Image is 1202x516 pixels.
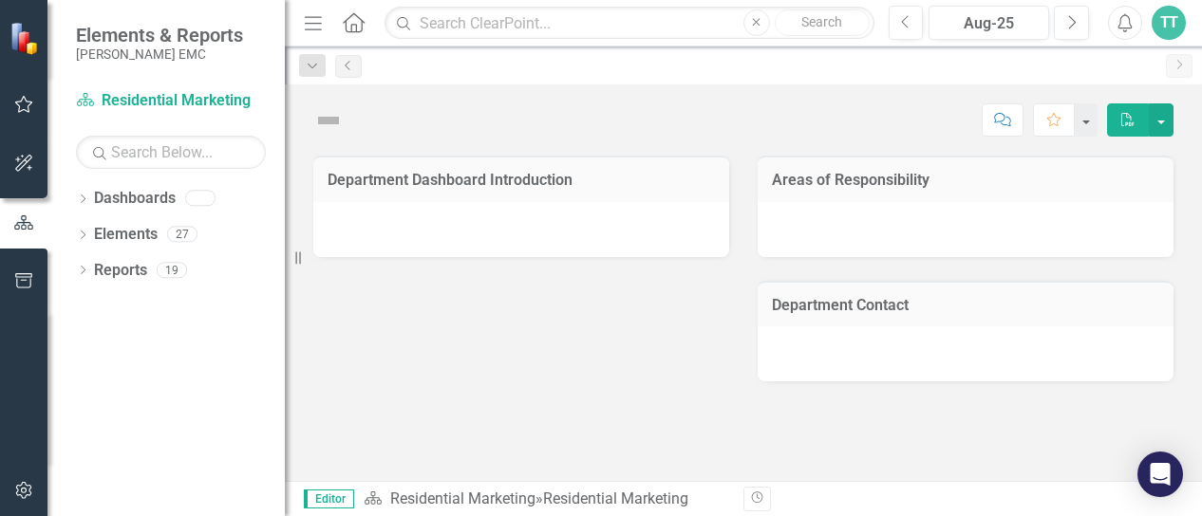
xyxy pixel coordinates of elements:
h3: Department Dashboard Introduction [328,172,715,189]
span: Editor [304,489,354,508]
div: Residential Marketing [543,489,688,507]
img: ClearPoint Strategy [9,22,43,55]
input: Search Below... [76,136,266,169]
small: [PERSON_NAME] EMC [76,46,243,62]
div: 19 [157,262,187,278]
div: 27 [167,227,197,243]
a: Reports [94,260,147,282]
input: Search ClearPoint... [385,7,873,40]
a: Dashboards [94,188,176,210]
span: Search [801,14,842,29]
h3: Department Contact [772,297,1159,314]
a: Residential Marketing [390,489,535,507]
div: » [364,488,729,510]
img: Not Defined [313,105,344,136]
a: Elements [94,224,158,246]
div: Open Intercom Messenger [1137,451,1183,497]
div: Aug-25 [935,12,1042,35]
span: Elements & Reports [76,24,243,46]
button: Search [775,9,870,36]
h3: Areas of Responsibility [772,172,1159,189]
button: TT [1152,6,1186,40]
a: Residential Marketing [76,90,266,112]
button: Aug-25 [929,6,1049,40]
